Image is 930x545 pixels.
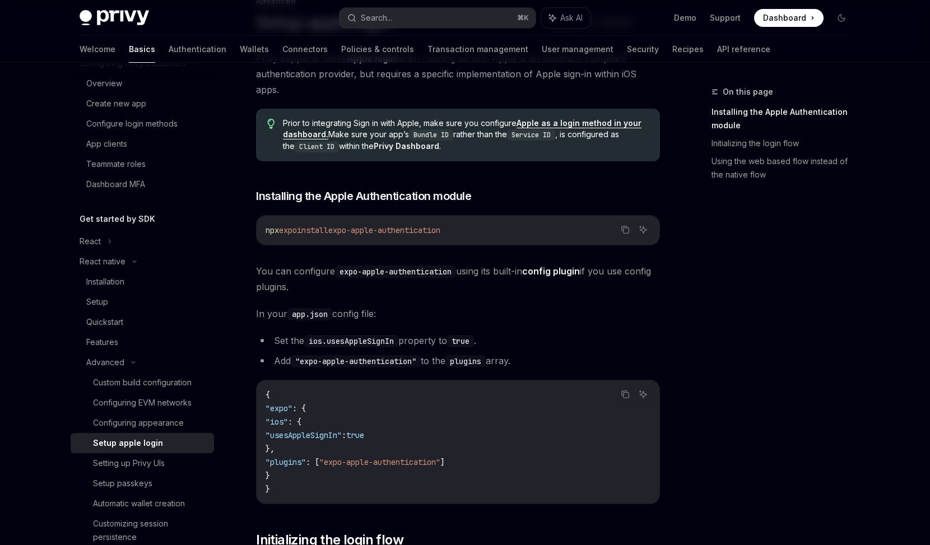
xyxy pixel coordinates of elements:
a: Connectors [282,36,328,63]
a: Installation [71,272,214,292]
h5: Get started by SDK [80,212,155,226]
div: Search... [361,11,392,25]
a: Dashboard [754,9,824,27]
span: Installing the Apple Authentication module [256,188,471,204]
div: Advanced [86,356,124,369]
a: API reference [717,36,770,63]
li: Add to the array. [256,353,660,369]
code: true [447,335,474,347]
div: Setup apple login [93,436,163,450]
code: expo-apple-authentication [335,265,456,278]
a: Installing the Apple Authentication module [712,103,859,134]
a: Dashboard MFA [71,174,214,194]
span: : { [292,403,306,413]
span: You can configure using its built-in if you use config plugins. [256,263,660,295]
code: "expo-apple-authentication" [291,355,421,367]
img: dark logo [80,10,149,26]
span: Ask AI [560,12,583,24]
div: Automatic wallet creation [93,497,185,510]
div: Features [86,336,118,349]
a: Setup [71,292,214,312]
span: ] [440,457,445,467]
a: Configuring appearance [71,413,214,433]
span: "expo-apple-authentication" [319,457,440,467]
a: User management [542,36,613,63]
a: Recipes [672,36,704,63]
code: ios.usesAppleSignIn [304,335,398,347]
a: Setting up Privy UIs [71,453,214,473]
span: install [297,225,328,235]
button: Ask AI [636,387,650,402]
a: App clients [71,134,214,154]
div: Teammate roles [86,157,146,171]
span: } [266,471,270,481]
span: : [342,430,346,440]
button: Copy the contents from the code block [618,387,633,402]
a: Features [71,332,214,352]
div: Dashboard MFA [86,178,145,191]
a: Quickstart [71,312,214,332]
span: Dashboard [763,12,806,24]
div: App clients [86,137,127,151]
code: plugins [445,355,486,367]
div: Overview [86,77,122,90]
a: Teammate roles [71,154,214,174]
code: app.json [287,308,332,320]
div: Installation [86,275,124,288]
a: Automatic wallet creation [71,493,214,514]
a: Setup apple login [71,433,214,453]
span: "usesAppleSignIn" [266,430,342,440]
span: ⌘ K [517,13,529,22]
button: Search...⌘K [340,8,536,28]
span: Privy supports native when running on iOS. Apple is an OAuth2.0 compliant authentication provider... [256,50,660,97]
button: Copy the contents from the code block [618,222,633,237]
div: Quickstart [86,315,123,329]
span: } [266,484,270,494]
span: true [346,430,364,440]
a: Demo [674,12,696,24]
a: Transaction management [427,36,528,63]
svg: Tip [267,119,275,129]
span: "expo" [266,403,292,413]
span: expo-apple-authentication [328,225,440,235]
span: "plugins" [266,457,306,467]
a: Overview [71,73,214,94]
span: : [ [306,457,319,467]
button: Toggle dark mode [833,9,850,27]
button: Ask AI [636,222,650,237]
a: Configuring EVM networks [71,393,214,413]
a: Welcome [80,36,115,63]
button: Ask AI [541,8,590,28]
span: expo [279,225,297,235]
a: Basics [129,36,155,63]
span: }, [266,444,275,454]
a: Custom build configuration [71,372,214,393]
span: { [266,390,270,400]
a: Wallets [240,36,269,63]
a: Setup passkeys [71,473,214,493]
a: config plugin [522,265,580,277]
a: Create new app [71,94,214,114]
code: Bundle ID [409,129,453,141]
span: In your config file: [256,306,660,322]
div: React native [80,255,125,268]
code: Service ID [507,129,555,141]
a: Initializing the login flow [712,134,859,152]
code: Client ID [295,141,339,152]
li: Set the property to . [256,333,660,348]
a: Support [710,12,741,24]
div: Configure login methods [86,117,178,131]
div: Create new app [86,97,146,110]
a: Policies & controls [341,36,414,63]
div: Customizing session persistence [93,517,207,544]
span: On this page [723,85,773,99]
span: : { [288,417,301,427]
div: Configuring appearance [93,416,184,430]
a: Security [627,36,659,63]
div: Custom build configuration [93,376,192,389]
span: Prior to integrating Sign in with Apple, make sure you configure Make sure your app’s rather than... [283,118,649,152]
a: Authentication [169,36,226,63]
div: Configuring EVM networks [93,396,192,409]
div: Setup passkeys [93,477,152,490]
div: Setup [86,295,108,309]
